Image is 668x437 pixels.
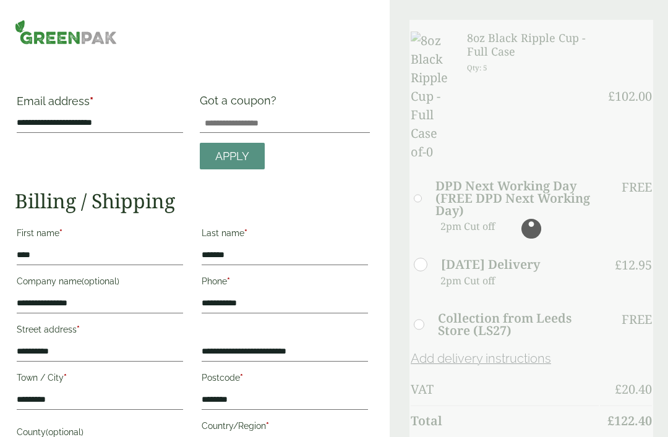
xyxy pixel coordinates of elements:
[215,150,249,163] span: Apply
[266,421,269,431] abbr: required
[46,427,83,437] span: (optional)
[64,373,67,383] abbr: required
[240,373,243,383] abbr: required
[17,321,183,342] label: Street address
[202,273,368,294] label: Phone
[15,20,117,45] img: GreenPak Supplies
[17,224,183,245] label: First name
[77,325,80,334] abbr: required
[17,369,183,390] label: Town / City
[90,95,93,108] abbr: required
[202,224,368,245] label: Last name
[15,189,370,213] h2: Billing / Shipping
[202,369,368,390] label: Postcode
[227,276,230,286] abbr: required
[17,96,183,113] label: Email address
[82,276,119,286] span: (optional)
[59,228,62,238] abbr: required
[244,228,247,238] abbr: required
[200,94,281,113] label: Got a coupon?
[200,143,265,169] a: Apply
[17,273,183,294] label: Company name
